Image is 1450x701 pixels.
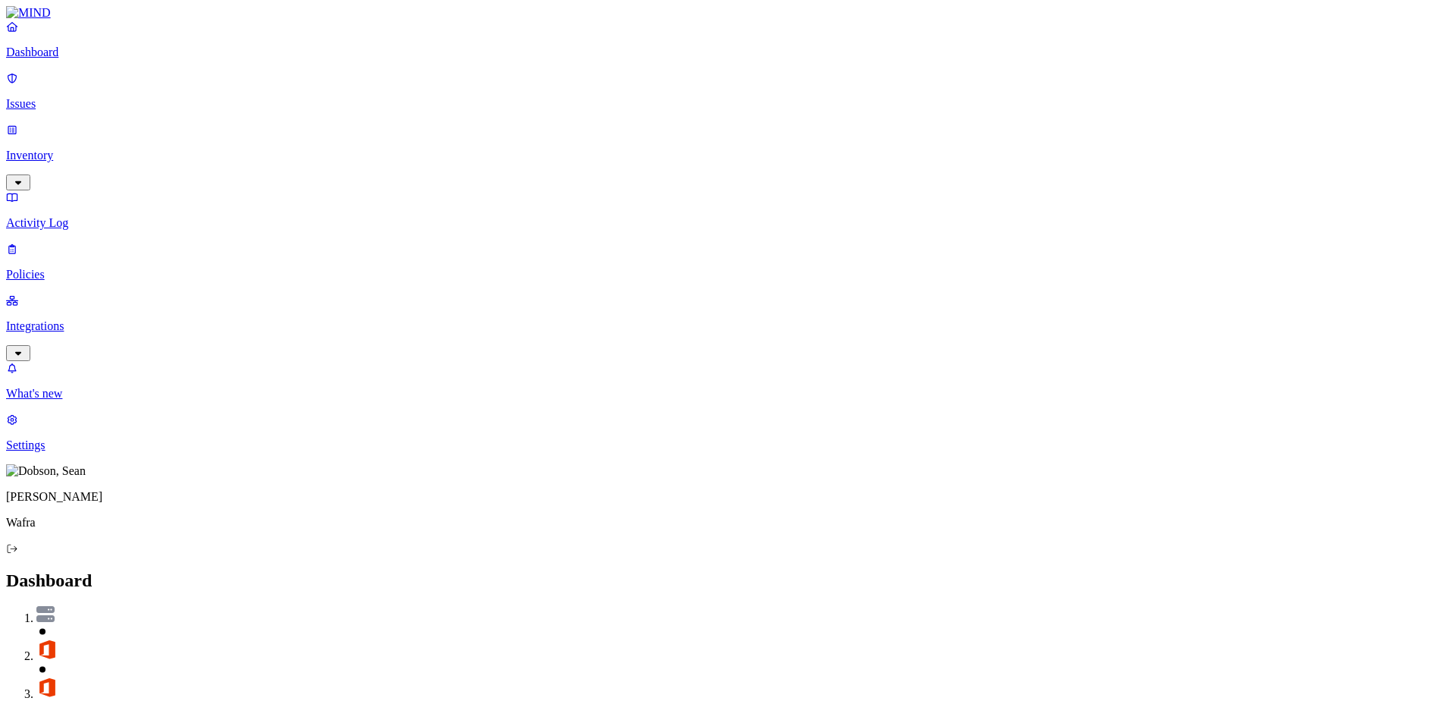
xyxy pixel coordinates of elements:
img: Dobson, Sean [6,464,86,478]
p: Inventory [6,149,1444,162]
p: [PERSON_NAME] [6,490,1444,504]
a: Inventory [6,123,1444,188]
p: What's new [6,387,1444,401]
a: Issues [6,71,1444,111]
a: Integrations [6,294,1444,359]
a: What's new [6,361,1444,401]
a: Activity Log [6,190,1444,230]
img: svg%3e [36,677,58,698]
a: MIND [6,6,1444,20]
h2: Dashboard [6,571,1444,591]
img: svg%3e [36,639,58,660]
a: Dashboard [6,20,1444,59]
p: Policies [6,268,1444,281]
p: Issues [6,97,1444,111]
p: Dashboard [6,46,1444,59]
img: MIND [6,6,51,20]
p: Activity Log [6,216,1444,230]
p: Settings [6,439,1444,452]
img: svg%3e [36,606,55,622]
a: Settings [6,413,1444,452]
p: Integrations [6,319,1444,333]
a: Policies [6,242,1444,281]
p: Wafra [6,516,1444,530]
